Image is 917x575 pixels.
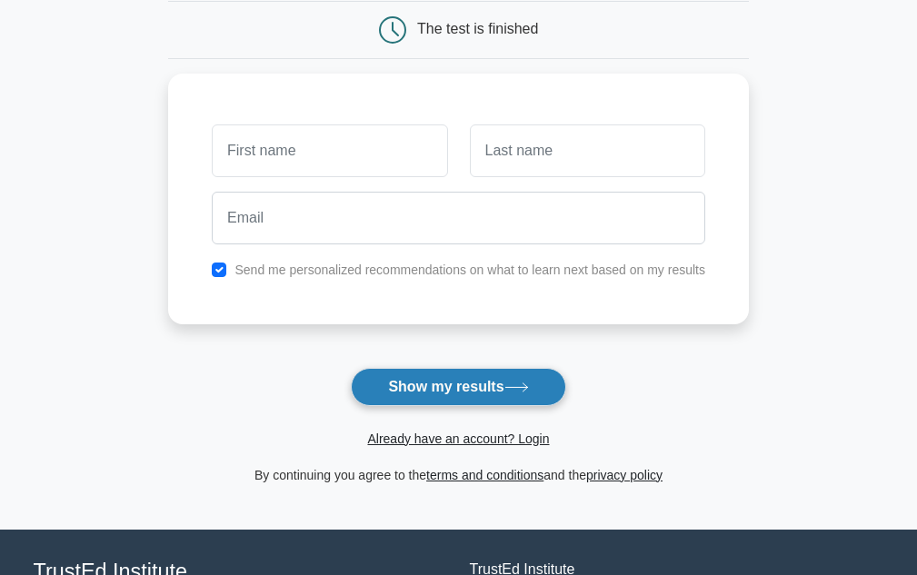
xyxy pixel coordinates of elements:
input: Email [212,192,705,244]
div: By continuing you agree to the and the [157,464,760,486]
div: The test is finished [417,21,538,36]
a: terms and conditions [426,468,543,482]
label: Send me personalized recommendations on what to learn next based on my results [234,263,705,277]
a: Already have an account? Login [367,431,549,446]
a: privacy policy [586,468,663,482]
input: Last name [470,124,705,177]
input: First name [212,124,447,177]
button: Show my results [351,368,565,406]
